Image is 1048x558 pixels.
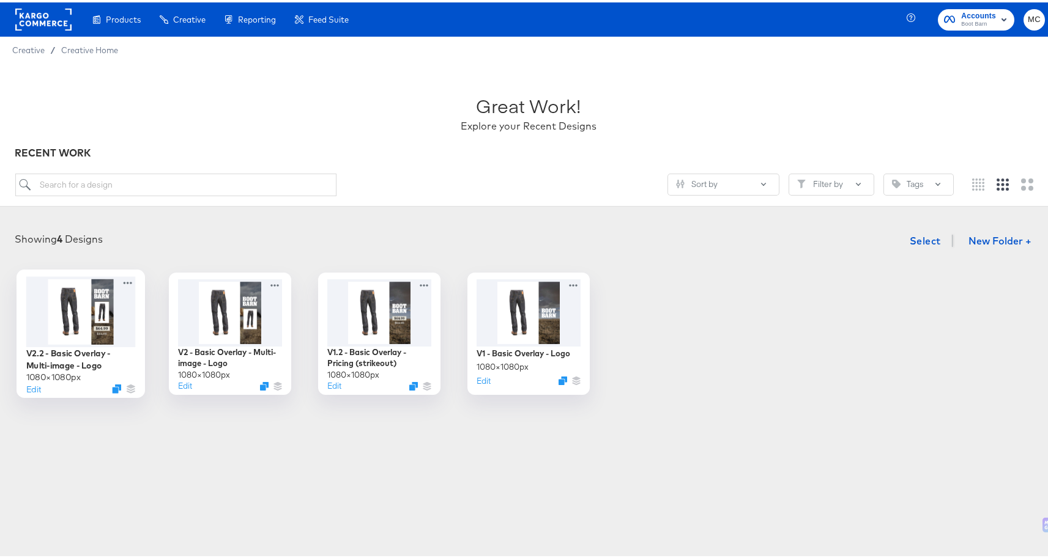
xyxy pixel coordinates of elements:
[1021,176,1033,188] svg: Large grid
[15,230,103,244] div: Showing Designs
[676,177,685,186] svg: Sliders
[409,380,418,388] svg: Duplicate
[789,171,874,193] button: FilterFilter by
[467,270,590,392] div: V1 - Basic Overlay - Logo1080×1080pxEditDuplicate
[1024,7,1045,28] button: MC
[15,171,337,194] input: Search for a design
[883,171,954,193] button: TagTags
[461,117,596,131] div: Explore your Recent Designs
[327,367,379,378] div: 1080 × 1080 px
[905,226,946,251] button: Select
[477,373,491,384] button: Edit
[559,374,567,383] svg: Duplicate
[997,176,1009,188] svg: Medium grid
[318,270,440,392] div: V1.2 - Basic Overlay - Pricing (strikeout)1080×1080pxEditDuplicate
[173,12,206,22] span: Creative
[61,43,118,53] a: Creative Home
[112,382,121,391] svg: Duplicate
[477,345,570,357] div: V1 - Basic Overlay - Logo
[1028,10,1040,24] span: MC
[17,267,145,395] div: V2.2 - Basic Overlay - Multi-image - Logo1080×1080pxEditDuplicate
[477,90,581,117] div: Great Work!
[12,43,45,53] span: Creative
[667,171,779,193] button: SlidersSort by
[308,12,349,22] span: Feed Suite
[327,344,431,367] div: V1.2 - Basic Overlay - Pricing (strikeout)
[477,359,529,370] div: 1080 × 1080 px
[58,230,63,243] strong: 4
[106,12,141,22] span: Products
[45,43,61,53] span: /
[961,7,996,20] span: Accounts
[26,345,136,369] div: V2.2 - Basic Overlay - Multi-image - Logo
[178,367,230,378] div: 1080 × 1080 px
[797,177,806,186] svg: Filter
[26,380,41,392] button: Edit
[972,176,984,188] svg: Small grid
[892,177,901,186] svg: Tag
[910,230,941,247] span: Select
[961,17,996,27] span: Boot Barn
[169,270,291,392] div: V2 - Basic Overlay - Multi-image - Logo1080×1080pxEditDuplicate
[178,378,192,389] button: Edit
[327,378,341,389] button: Edit
[178,344,282,367] div: V2 - Basic Overlay - Multi-image - Logo
[260,380,269,388] svg: Duplicate
[959,228,1042,251] button: New Folder +
[15,144,1042,158] div: RECENT WORK
[26,369,81,380] div: 1080 × 1080 px
[238,12,276,22] span: Reporting
[938,7,1014,28] button: AccountsBoot Barn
